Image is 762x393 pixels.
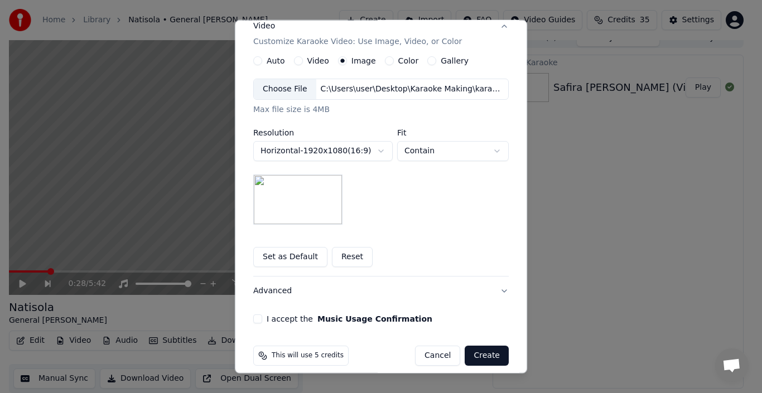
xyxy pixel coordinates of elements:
[351,57,376,65] label: Image
[307,57,329,65] label: Video
[415,346,460,366] button: Cancel
[441,57,469,65] label: Gallery
[253,21,462,47] div: Video
[253,247,327,267] button: Set as Default
[465,346,509,366] button: Create
[253,129,393,137] label: Resolution
[253,12,509,56] button: VideoCustomize Karaoke Video: Use Image, Video, or Color
[253,276,509,305] button: Advanced
[267,57,285,65] label: Auto
[332,247,373,267] button: Reset
[317,315,432,323] button: I accept the
[397,129,509,137] label: Fit
[272,351,344,360] span: This will use 5 credits
[267,315,432,323] label: I accept the
[253,56,509,276] div: VideoCustomize Karaoke Video: Use Image, Video, or Color
[398,57,419,65] label: Color
[316,84,506,95] div: C:\Users\user\Desktop\Karaoke Making\karaoke backdrounnd.jpg
[254,79,316,99] div: Choose File
[253,36,462,47] p: Customize Karaoke Video: Use Image, Video, or Color
[253,104,509,115] div: Max file size is 4MB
